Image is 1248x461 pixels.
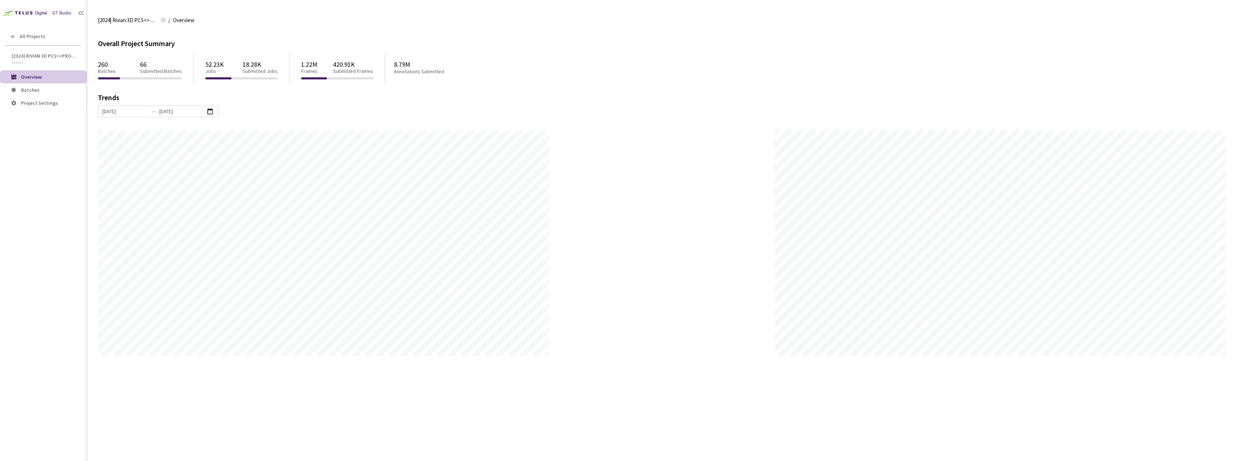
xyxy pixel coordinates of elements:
[98,68,116,74] p: Batches
[21,74,42,80] span: Overview
[173,16,194,25] span: Overview
[333,68,373,74] p: Submitted Frames
[140,68,182,74] p: Submitted Batches
[151,108,156,114] span: to
[168,16,170,25] li: /
[98,61,116,68] p: 260
[301,68,317,74] p: Frames
[394,69,472,75] p: Annotations Submitted
[159,107,205,115] input: End date
[20,33,45,40] span: All Projects
[98,16,157,25] span: [2024] Rivian 3D PCS<>Production
[243,68,278,74] p: Submitted Jobs
[102,107,148,115] input: Start date
[140,61,182,68] p: 66
[12,53,77,59] span: [2024] Rivian 3D PCS<>Production
[151,108,156,114] span: swap-right
[98,94,1227,106] div: Trends
[98,38,1237,49] div: Overall Project Summary
[243,61,278,68] p: 18.28K
[205,68,224,74] p: Jobs
[21,100,58,106] span: Project Settings
[301,61,317,68] p: 1.22M
[205,61,224,68] p: 52.23K
[52,9,71,17] div: GT Studio
[21,87,40,93] span: Batches
[394,61,472,68] p: 8.79M
[333,61,373,68] p: 420.91K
